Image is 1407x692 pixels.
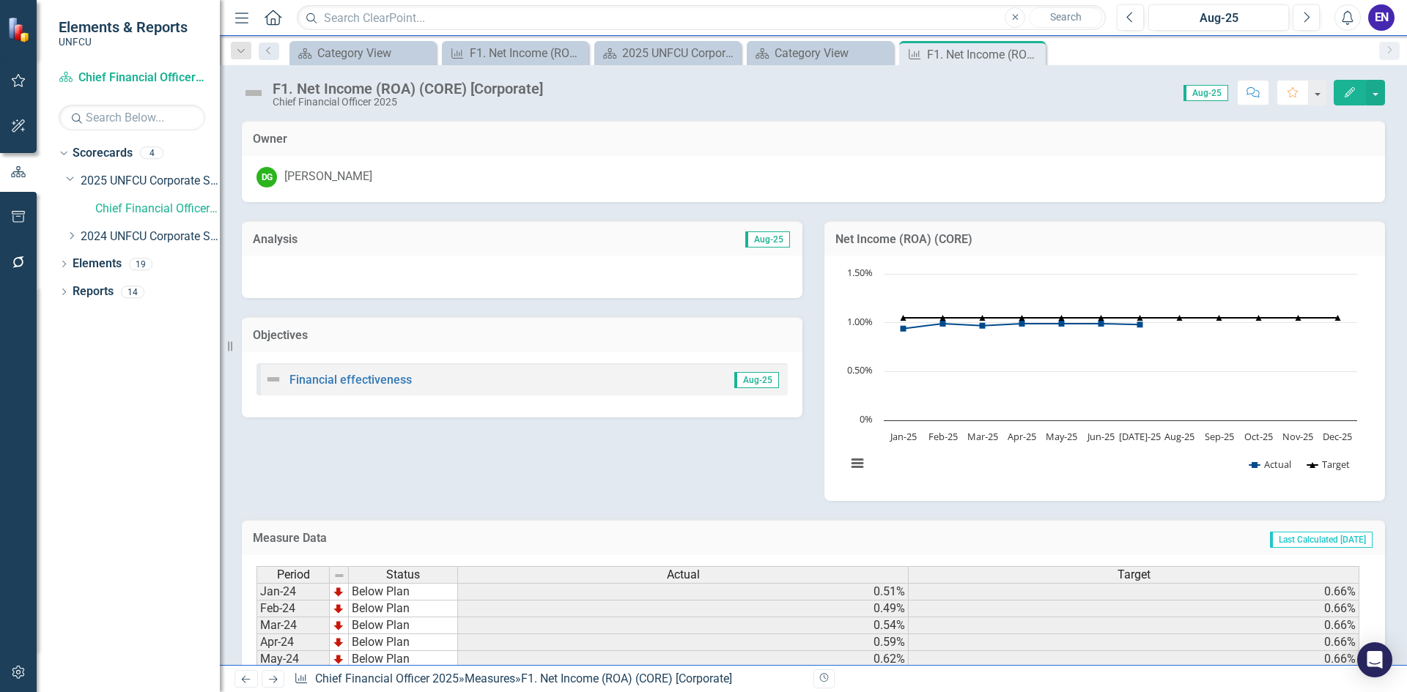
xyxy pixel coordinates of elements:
[521,671,732,685] div: F1. Net Income (ROA) (CORE) [Corporate]
[317,44,432,62] div: Category View
[242,81,265,105] img: Not Defined
[81,228,220,245] a: 2024 UNFCU Corporate Scorecard
[1282,430,1313,443] text: Nov-25
[847,266,873,279] text: 1.50%
[140,147,163,160] div: 4
[750,44,890,62] a: Category View
[1119,430,1161,443] text: [DATE]-25
[265,371,282,388] img: Not Defined
[256,651,330,668] td: May-24
[1098,321,1104,327] path: Jun-25, 0.99. Actual.
[253,329,791,342] h3: Objectives
[289,373,412,387] a: Financial effectiveness
[458,583,909,600] td: 0.51%
[667,568,700,581] span: Actual
[1256,315,1262,321] path: Oct-25, 1.05. Target.
[59,36,188,48] small: UNFCU
[446,44,585,62] a: F1. Net Income (ROA) (CORE) [Corporate]
[297,5,1106,31] input: Search ClearPoint...
[1098,315,1104,321] path: Jun-25, 1.05. Target.
[967,430,998,443] text: Mar-25
[273,81,543,97] div: F1. Net Income (ROA) (CORE) [Corporate]
[839,267,1370,486] div: Chart. Highcharts interactive chart.
[889,430,917,443] text: Jan-25
[835,233,1374,246] h3: Net Income (ROA) (CORE)
[1270,532,1373,548] span: Last Calculated [DATE]
[256,600,330,617] td: Feb-24
[333,653,344,665] img: TnMDeAgwAPMxUmUi88jYAAAAAElFTkSuQmCC
[349,617,458,634] td: Below Plan
[458,651,909,668] td: 0.62%
[1019,321,1025,327] path: Apr-25, 0.99. Actual.
[333,636,344,648] img: TnMDeAgwAPMxUmUi88jYAAAAAElFTkSuQmCC
[1086,430,1115,443] text: Jun-25
[839,267,1364,486] svg: Interactive chart
[1019,315,1025,321] path: Apr-25, 1.05. Target.
[349,651,458,668] td: Below Plan
[1249,458,1291,471] button: Show Actual
[909,617,1359,634] td: 0.66%
[470,44,585,62] div: F1. Net Income (ROA) (CORE) [Corporate]
[909,583,1359,600] td: 0.66%
[256,634,330,651] td: Apr-24
[847,363,873,376] text: 0.50%
[129,258,152,270] div: 19
[59,105,205,130] input: Search Below...
[73,145,133,162] a: Scorecards
[333,570,345,581] img: 8DAGhfEEPCf229AAAAAElFTkSuQmCC
[1177,315,1183,321] path: Aug-25, 1.05. Target.
[1029,7,1102,28] button: Search
[7,17,33,42] img: ClearPoint Strategy
[465,671,515,685] a: Measures
[901,326,906,332] path: Jan-25, 0.94. Actual.
[293,44,432,62] a: Category View
[980,315,986,321] path: Mar-25, 1.05. Target.
[1137,322,1143,328] path: Jul-25, 0.98. Actual.
[1183,85,1228,101] span: Aug-25
[909,600,1359,617] td: 0.66%
[277,568,310,581] span: Period
[734,372,779,388] span: Aug-25
[256,617,330,634] td: Mar-24
[928,430,958,443] text: Feb-25
[1205,430,1234,443] text: Sep-25
[1050,11,1082,23] span: Search
[847,315,873,328] text: 1.00%
[1368,4,1395,31] button: EN
[1118,568,1151,581] span: Target
[1357,642,1392,677] div: Open Intercom Messenger
[1046,430,1077,443] text: May-25
[73,283,114,300] a: Reports
[349,600,458,617] td: Below Plan
[253,532,719,545] h3: Measure Data
[333,586,344,598] img: TnMDeAgwAPMxUmUi88jYAAAAAElFTkSuQmCC
[980,323,986,329] path: Mar-25, 0.97. Actual.
[284,168,372,185] div: [PERSON_NAME]
[386,568,420,581] span: Status
[1323,430,1352,443] text: Dec-25
[121,286,144,298] div: 14
[294,671,802,688] div: » »
[927,45,1042,64] div: F1. Net Income (ROA) (CORE) [Corporate]
[1296,315,1301,321] path: Nov-25, 1.05. Target.
[1148,4,1289,31] button: Aug-25
[622,44,737,62] div: 2025 UNFCU Corporate Balanced Scorecard
[95,201,220,217] a: Chief Financial Officer 2025
[458,634,909,651] td: 0.59%
[273,97,543,108] div: Chief Financial Officer 2025
[253,133,1374,146] h3: Owner
[775,44,890,62] div: Category View
[59,70,205,86] a: Chief Financial Officer 2025
[940,315,946,321] path: Feb-25, 1.05. Target.
[909,651,1359,668] td: 0.66%
[59,18,188,36] span: Elements & Reports
[847,453,868,474] button: View chart menu, Chart
[598,44,737,62] a: 2025 UNFCU Corporate Balanced Scorecard
[1059,315,1065,321] path: May-25, 1.05. Target.
[745,231,790,248] span: Aug-25
[901,321,1143,332] g: Actual, line 1 of 2 with 12 data points.
[256,167,277,187] div: DG
[253,233,518,246] h3: Analysis
[1008,430,1036,443] text: Apr-25
[458,600,909,617] td: 0.49%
